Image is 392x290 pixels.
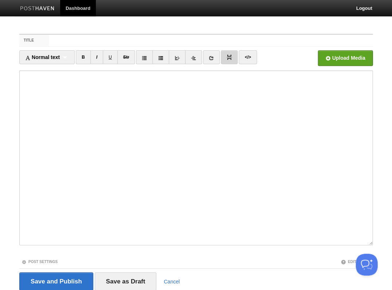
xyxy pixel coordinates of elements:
[25,54,60,60] span: Normal text
[221,50,238,64] a: Insert Read More
[341,259,371,263] a: Editor Tips
[203,50,220,64] a: Insert link
[136,50,153,64] a: Unordered list
[152,50,169,64] a: Ordered list
[90,50,103,64] a: CTRL+I
[356,254,377,275] iframe: Help Scout Beacon - Open
[239,50,256,64] a: Edit HTML
[169,50,185,64] a: Outdent
[20,6,55,12] img: Posthaven-bar
[227,55,232,60] img: pagebreak-icon.png
[103,50,118,64] a: CTRL+U
[164,278,180,284] a: Cancel
[76,50,91,64] a: CTRL+B
[185,50,202,64] a: Indent
[21,259,58,263] a: Post Settings
[19,35,49,46] label: Title
[123,55,129,60] del: Str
